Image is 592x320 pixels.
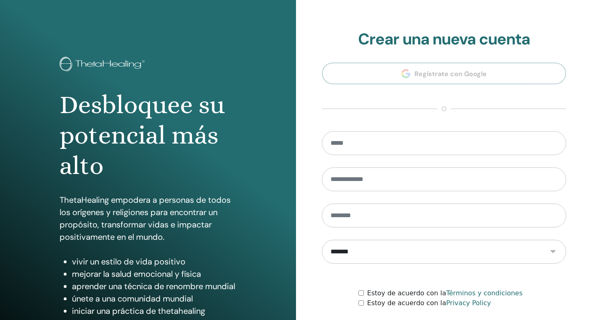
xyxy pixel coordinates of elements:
[322,30,566,49] h2: Crear una nueva cuenta
[367,298,491,308] label: Estoy de acuerdo con la
[72,268,236,280] li: mejorar la salud emocional y física
[72,305,236,317] li: iniciar una práctica de thetahealing
[72,292,236,305] li: únete a una comunidad mundial
[72,280,236,292] li: aprender una técnica de renombre mundial
[72,255,236,268] li: vivir un estilo de vida positivo
[60,90,236,181] h1: Desbloquee su potencial más alto
[367,288,523,298] label: Estoy de acuerdo con la
[446,299,491,307] a: Privacy Policy
[446,289,523,297] a: Términos y condiciones
[60,194,236,243] p: ThetaHealing empodera a personas de todos los orígenes y religiones para encontrar un propósito, ...
[437,104,451,114] span: o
